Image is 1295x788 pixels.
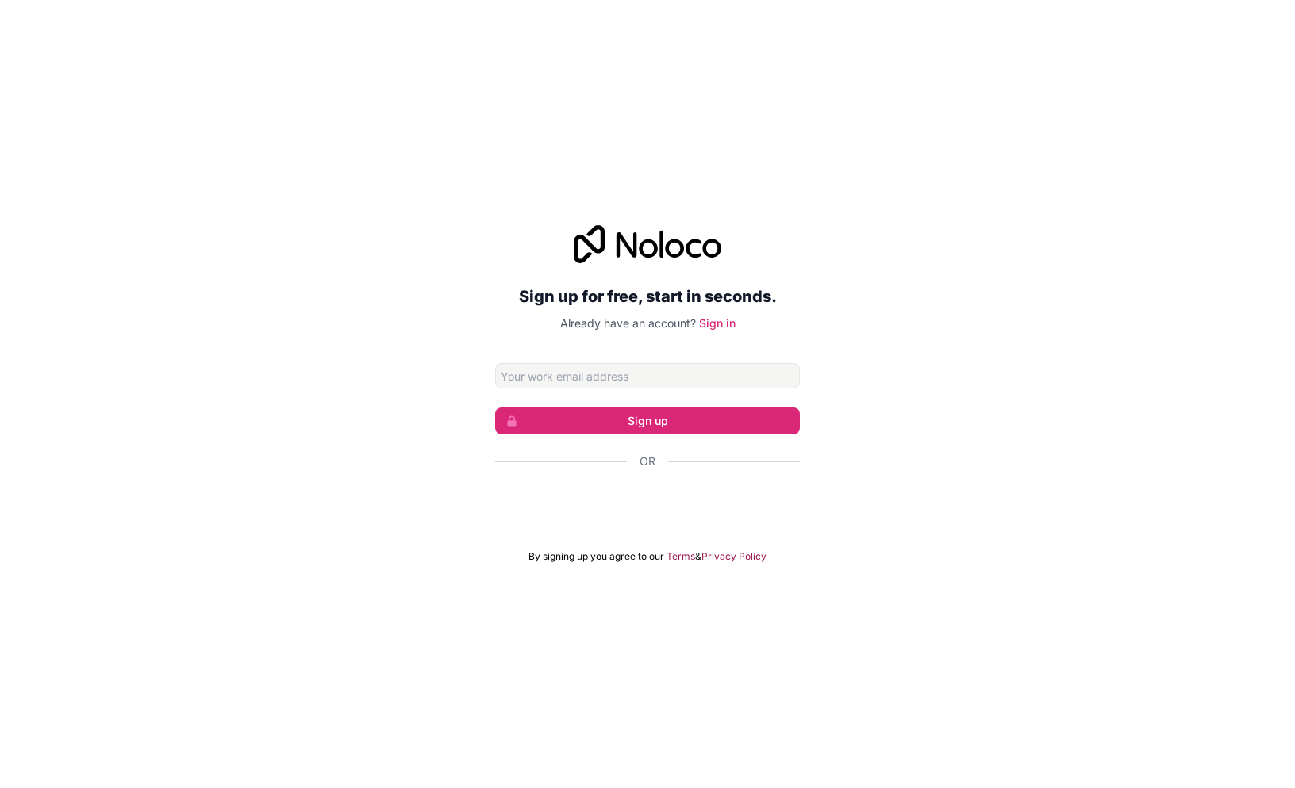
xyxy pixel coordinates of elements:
a: Terms [667,550,695,563]
span: By signing up you agree to our [528,550,664,563]
button: Sign up [495,407,800,434]
span: Or [640,453,655,469]
input: Email address [495,363,800,388]
span: Already have an account? [560,316,696,330]
h2: Sign up for free, start in seconds. [495,282,800,311]
a: Sign in [699,316,736,330]
span: & [695,550,701,563]
a: Privacy Policy [701,550,767,563]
